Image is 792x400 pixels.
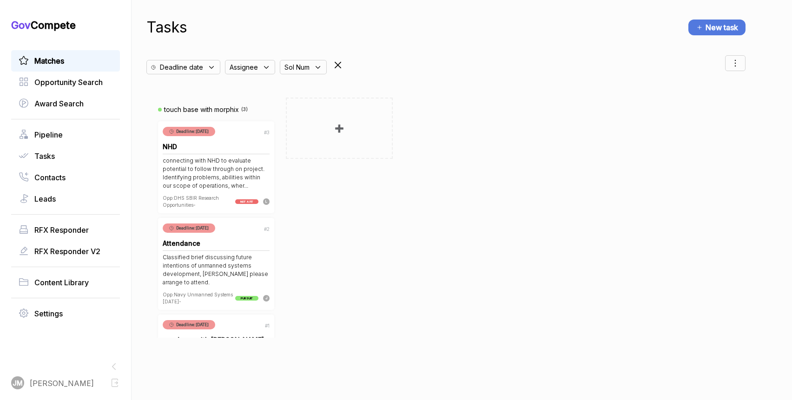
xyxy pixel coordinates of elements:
a: Leads [19,193,112,204]
span: PURSUIT [235,296,258,301]
div: touch base with morphix(3) [158,105,274,114]
span: Assignee [230,62,258,72]
p: Deadline: [DATE] [176,129,209,134]
span: RFX Responder [34,224,89,236]
a: Tasks [19,151,112,162]
span: Content Library [34,277,89,288]
span: Matches [34,55,64,66]
span: Opportunity Search [34,77,103,88]
div: Deadline:[DATE]#2AttendanceClassified brief discussing future intentions of unmanned systems deve... [158,218,274,315]
span: # 1 [265,323,270,328]
span: JM [13,378,23,388]
span: # 3 [264,130,270,135]
a: RFX Responder V2 [19,246,112,257]
div: Classified brief discussing future intentions of unmanned systems development, [PERSON_NAME] plea... [163,253,270,287]
p: Deadline: [DATE] [176,322,209,328]
span: NOT A FIT [235,199,258,204]
div: ➕ [286,98,393,159]
span: J [265,296,267,301]
span: # 2 [264,226,270,232]
h1: Compete [11,19,120,32]
span: Deadline date [160,62,203,72]
a: RFX Responder [19,224,112,236]
span: Gov [11,19,31,31]
button: New task [688,20,746,35]
span: Pipeline [34,129,63,140]
span: Settings [34,308,63,319]
span: Sol Num [284,62,310,72]
div: run down with [PERSON_NAME] [163,335,270,345]
div: Deadline:[DATE]#3NHDconnecting with NHD to evaluate potential to follow through on project. Ident... [158,121,274,218]
a: Contacts [19,172,112,183]
a: Pipeline [19,129,112,140]
div: Opp: Navy Unmanned Systems [DATE] - [163,291,233,305]
a: Opportunity Search [19,77,112,88]
div: NHD [163,142,270,151]
div: Opp: DHS SBIR Research Opportunities - [163,195,233,209]
a: Award Search [19,98,112,109]
div: Deadline:[DATE]#1run down with [PERSON_NAME] [158,315,274,375]
span: Contacts [34,172,66,183]
span: Leads [34,193,56,204]
a: Matches [19,55,112,66]
a: Settings [19,308,112,319]
span: Award Search [34,98,84,109]
span: L [265,199,267,204]
span: [PERSON_NAME] [30,378,94,389]
span: Tasks [34,151,55,162]
div: connecting with NHD to evaluate potential to follow through on project. Identifying problems, abi... [163,157,270,190]
div: Attendance [163,238,270,248]
a: Content Library [19,277,112,288]
h1: Tasks [146,16,187,39]
span: ( 3 ) [241,106,248,113]
p: Deadline: [DATE] [176,225,209,231]
div: touch base with morphix [164,105,239,114]
span: RFX Responder V2 [34,246,100,257]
